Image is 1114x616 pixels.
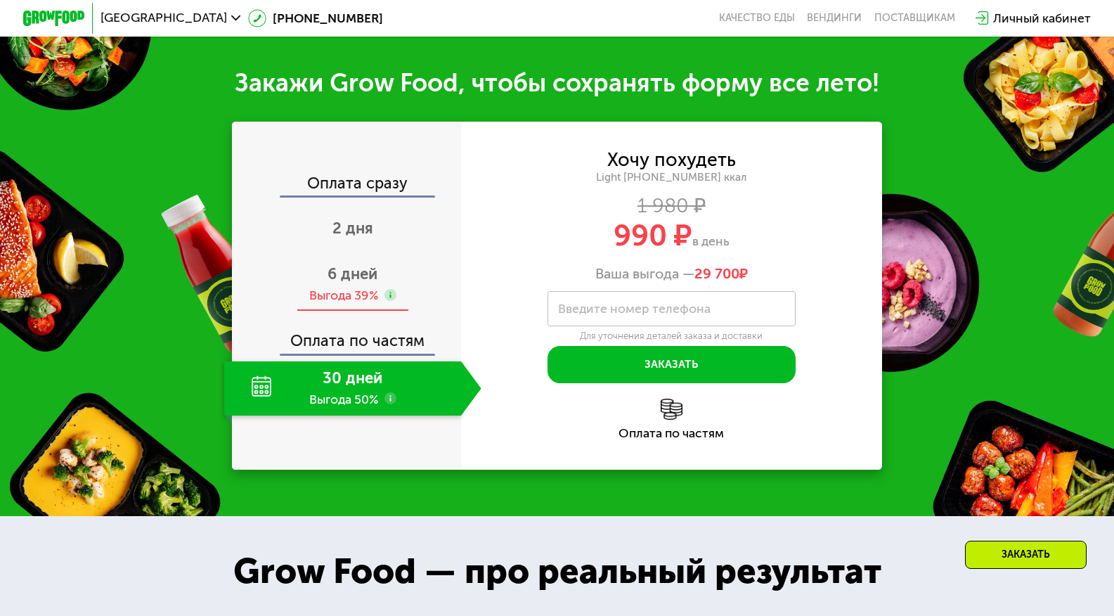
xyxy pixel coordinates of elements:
span: 990 ₽ [614,218,692,253]
div: Личный кабинет [993,9,1091,27]
span: [GEOGRAPHIC_DATA] [101,12,227,25]
div: Grow Food — про реальный результат [206,545,908,598]
div: 1 980 ₽ [461,197,882,214]
img: l6xcnZfty9opOoJh.png [661,399,682,421]
label: Введите номер телефона [558,304,711,313]
span: ₽ [694,265,748,282]
span: 2 дня [332,219,373,238]
div: поставщикам [874,12,955,25]
a: Вендинги [807,12,862,25]
div: Оплата по частям [461,428,882,440]
a: [PHONE_NUMBER] [248,9,383,27]
div: Заказать [965,541,1087,569]
span: в день [692,233,730,249]
div: Ваша выгода — [461,265,882,282]
div: Light [PHONE_NUMBER] ккал [461,171,882,185]
div: Оплата по частям [233,318,461,354]
div: Хочу похудеть [607,151,736,168]
div: Выгода 39% [309,287,378,304]
div: Оплата сразу [233,176,461,196]
a: Качество еды [719,12,795,25]
button: Заказать [548,346,795,383]
div: Для уточнения деталей заказа и доставки [548,330,795,342]
span: 6 дней [328,264,377,283]
span: 29 700 [694,265,739,282]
